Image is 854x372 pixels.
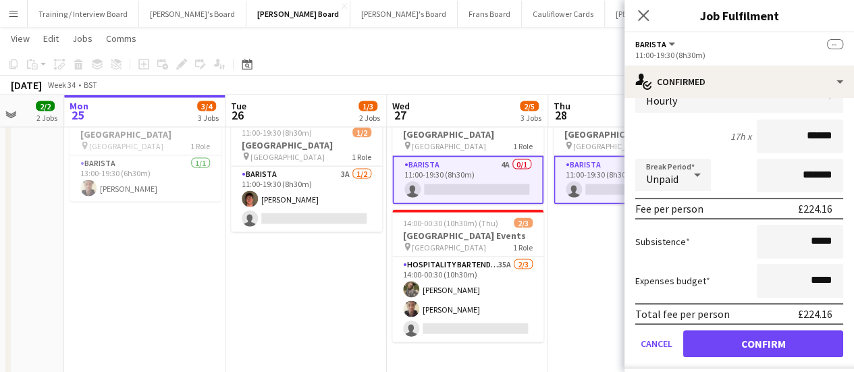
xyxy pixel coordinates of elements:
[72,32,92,45] span: Jobs
[358,101,377,111] span: 1/3
[635,202,703,215] div: Fee per person
[28,1,139,27] button: Training / Interview Board
[392,257,543,342] app-card-role: Hospitality Bartender35A2/314:00-00:30 (10h30m)[PERSON_NAME][PERSON_NAME]
[635,330,678,357] button: Cancel
[359,113,380,123] div: 2 Jobs
[646,94,677,107] span: Hourly
[36,113,57,123] div: 2 Jobs
[392,156,543,205] app-card-role: Barista4A0/111:00-19:30 (8h30m)
[231,139,382,151] h3: [GEOGRAPHIC_DATA]
[70,156,221,202] app-card-role: Barista1/113:00-19:30 (6h30m)[PERSON_NAME]
[390,107,410,123] span: 27
[798,202,832,215] div: £224.16
[554,156,705,205] app-card-role: Barista3A0/111:00-19:30 (8h30m)
[514,218,533,228] span: 2/3
[798,307,832,321] div: £224.16
[70,128,221,140] h3: [GEOGRAPHIC_DATA]
[190,141,210,151] span: 1 Role
[827,39,843,49] span: --
[520,101,539,111] span: 2/5
[403,218,498,228] span: 14:00-00:30 (10h30m) (Thu)
[36,101,55,111] span: 2/2
[84,80,97,90] div: BST
[198,113,219,123] div: 3 Jobs
[352,128,371,138] span: 1/2
[38,30,64,47] a: Edit
[573,141,647,151] span: [GEOGRAPHIC_DATA]
[513,141,533,151] span: 1 Role
[350,1,458,27] button: [PERSON_NAME]'s Board
[242,128,312,138] span: 11:00-19:30 (8h30m)
[513,242,533,253] span: 1 Role
[521,113,541,123] div: 3 Jobs
[605,1,712,27] button: [PERSON_NAME]'s Board
[646,172,678,186] span: Unpaid
[5,30,35,47] a: View
[522,1,605,27] button: Cauliflower Cards
[412,141,486,151] span: [GEOGRAPHIC_DATA]
[624,65,854,98] div: Confirmed
[635,307,730,321] div: Total fee per person
[45,80,78,90] span: Week 34
[352,152,371,162] span: 1 Role
[231,100,246,112] span: Tue
[89,141,163,151] span: [GEOGRAPHIC_DATA]
[635,275,710,287] label: Expenses budget
[231,109,382,232] app-job-card: Updated11:00-19:30 (8h30m)1/2[GEOGRAPHIC_DATA] [GEOGRAPHIC_DATA]1 RoleBarista3A1/211:00-19:30 (8h...
[683,330,843,357] button: Confirm
[106,32,136,45] span: Comms
[392,230,543,242] h3: [GEOGRAPHIC_DATA] Events
[554,128,705,140] h3: [GEOGRAPHIC_DATA]
[624,7,854,24] h3: Job Fulfilment
[552,107,570,123] span: 28
[229,107,246,123] span: 26
[392,128,543,140] h3: [GEOGRAPHIC_DATA]
[139,1,246,27] button: [PERSON_NAME]'s Board
[635,50,843,60] div: 11:00-19:30 (8h30m)
[197,101,216,111] span: 3/4
[392,100,410,112] span: Wed
[554,109,705,205] app-job-card: 11:00-19:30 (8h30m)0/1[GEOGRAPHIC_DATA] [GEOGRAPHIC_DATA]1 RoleBarista3A0/111:00-19:30 (8h30m)
[246,1,350,27] button: [PERSON_NAME] Board
[730,130,751,142] div: 17h x
[70,109,221,202] app-job-card: 13:00-19:30 (6h30m)1/1[GEOGRAPHIC_DATA] [GEOGRAPHIC_DATA]1 RoleBarista1/113:00-19:30 (6h30m)[PERS...
[250,152,325,162] span: [GEOGRAPHIC_DATA]
[635,39,677,49] button: Barista
[43,32,59,45] span: Edit
[70,100,88,112] span: Mon
[392,210,543,342] app-job-card: 14:00-00:30 (10h30m) (Thu)2/3[GEOGRAPHIC_DATA] Events [GEOGRAPHIC_DATA]1 RoleHospitality Bartende...
[101,30,142,47] a: Comms
[67,30,98,47] a: Jobs
[635,39,666,49] span: Barista
[68,107,88,123] span: 25
[392,109,543,205] app-job-card: 11:00-19:30 (8h30m)0/1[GEOGRAPHIC_DATA] [GEOGRAPHIC_DATA]1 RoleBarista4A0/111:00-19:30 (8h30m)
[231,167,382,232] app-card-role: Barista3A1/211:00-19:30 (8h30m)[PERSON_NAME]
[412,242,486,253] span: [GEOGRAPHIC_DATA]
[11,78,42,92] div: [DATE]
[458,1,522,27] button: Frans Board
[635,236,690,248] label: Subsistence
[11,32,30,45] span: View
[554,100,570,112] span: Thu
